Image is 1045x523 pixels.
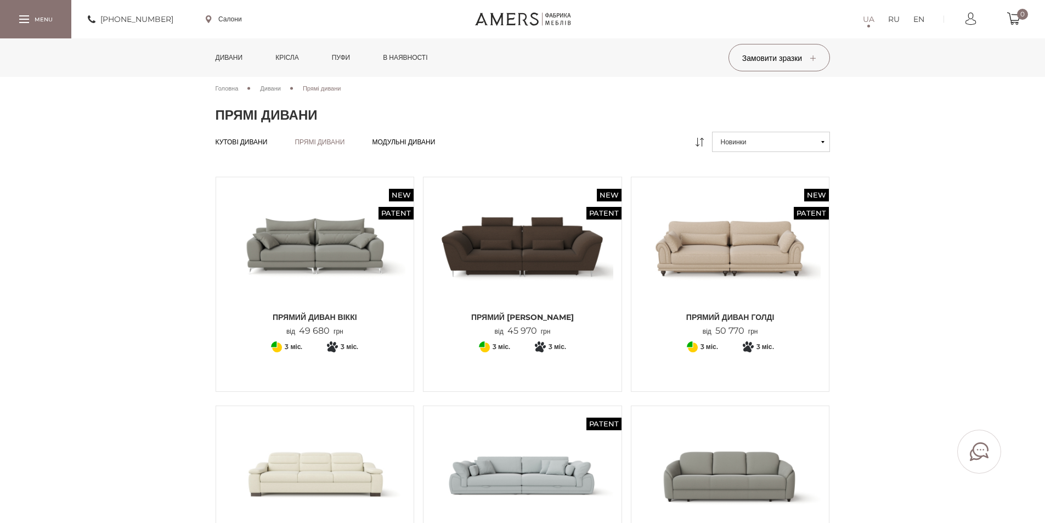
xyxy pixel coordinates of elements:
span: Дивани [260,85,281,92]
h1: Прямі дивани [216,107,830,123]
a: UA [863,13,874,26]
span: 3 міс. [341,340,358,353]
span: Прямий диван ГОЛДІ [640,312,821,323]
a: Кутові дивани [216,138,268,147]
span: 49 680 [295,325,334,336]
a: [PHONE_NUMBER] [88,13,173,26]
a: New Patent Прямий Диван Грейсі Прямий Диван Грейсі Прямий [PERSON_NAME] від45 970грн [432,185,613,336]
span: Patent [586,418,622,430]
span: Прямий диван ВІККІ [224,312,406,323]
a: Дивани [207,38,251,77]
a: RU [888,13,900,26]
span: 3 міс. [756,340,774,353]
span: Patent [794,207,829,220]
a: Головна [216,83,239,93]
a: Модульні дивани [372,138,435,147]
button: Замовити зразки [728,44,830,71]
p: від грн [286,326,343,336]
a: New Patent Прямий диван ВІККІ Прямий диван ВІККІ Прямий диван ВІККІ від49 680грн [224,185,406,336]
span: Patent [586,207,622,220]
span: 3 міс. [285,340,302,353]
a: в наявності [375,38,436,77]
span: 3 міс. [701,340,718,353]
span: 3 міс. [549,340,566,353]
p: від грн [495,326,551,336]
span: 0 [1017,9,1028,20]
a: Дивани [260,83,281,93]
span: New [389,189,414,201]
a: Крісла [267,38,307,77]
span: Прямий [PERSON_NAME] [432,312,613,323]
a: EN [913,13,924,26]
a: Пуфи [324,38,359,77]
a: New Patent Прямий диван ГОЛДІ Прямий диван ГОЛДІ Прямий диван ГОЛДІ від50 770грн [640,185,821,336]
p: від грн [703,326,758,336]
a: Салони [206,14,242,24]
span: Головна [216,85,239,92]
span: 45 970 [504,325,541,336]
span: Замовити зразки [742,53,816,63]
span: 3 міс. [493,340,510,353]
span: 50 770 [711,325,748,336]
span: New [804,189,829,201]
span: New [597,189,622,201]
button: Новинки [712,132,830,152]
span: Patent [379,207,414,220]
